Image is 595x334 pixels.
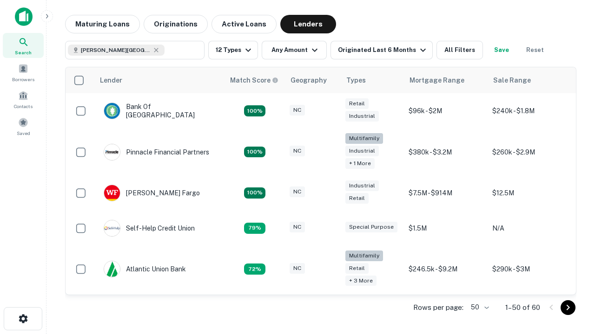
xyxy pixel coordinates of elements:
[467,301,490,314] div: 50
[345,250,383,261] div: Multifamily
[208,41,258,59] button: 12 Types
[404,67,488,93] th: Mortgage Range
[345,133,383,144] div: Multifamily
[244,105,265,116] div: Matching Properties: 14, hasApolloMatch: undefined
[104,261,186,277] div: Atlantic Union Bank
[17,129,30,137] span: Saved
[144,15,208,33] button: Originations
[104,220,195,237] div: Self-help Credit Union
[345,193,369,204] div: Retail
[280,15,336,33] button: Lenders
[345,98,369,109] div: Retail
[488,246,571,293] td: $290k - $3M
[262,41,327,59] button: Any Amount
[488,211,571,246] td: N/A
[290,146,305,156] div: NC
[3,33,44,58] a: Search
[488,175,571,211] td: $12.5M
[346,75,366,86] div: Types
[404,246,488,293] td: $246.5k - $9.2M
[520,41,550,59] button: Reset
[212,15,277,33] button: Active Loans
[12,76,34,83] span: Borrowers
[94,67,225,93] th: Lender
[345,276,377,286] div: + 3 more
[345,180,379,191] div: Industrial
[338,45,429,56] div: Originated Last 6 Months
[81,46,151,54] span: [PERSON_NAME][GEOGRAPHIC_DATA], [GEOGRAPHIC_DATA]
[104,144,209,161] div: Pinnacle Financial Partners
[404,292,488,328] td: $200k - $3.3M
[487,41,516,59] button: Save your search to get updates of matches that match your search criteria.
[331,41,433,59] button: Originated Last 6 Months
[244,187,265,199] div: Matching Properties: 15, hasApolloMatch: undefined
[404,175,488,211] td: $7.5M - $914M
[413,302,463,313] p: Rows per page:
[104,220,120,236] img: picture
[290,186,305,197] div: NC
[404,211,488,246] td: $1.5M
[291,75,327,86] div: Geography
[104,185,120,201] img: picture
[230,75,278,85] div: Capitalize uses an advanced AI algorithm to match your search with the best lender. The match sco...
[104,103,120,119] img: picture
[225,67,285,93] th: Capitalize uses an advanced AI algorithm to match your search with the best lender. The match sco...
[341,67,404,93] th: Types
[285,67,341,93] th: Geography
[488,93,571,128] td: $240k - $1.8M
[345,111,379,122] div: Industrial
[14,103,33,110] span: Contacts
[345,146,379,156] div: Industrial
[244,147,265,158] div: Matching Properties: 25, hasApolloMatch: undefined
[290,222,305,232] div: NC
[345,263,369,274] div: Retail
[290,105,305,116] div: NC
[410,75,464,86] div: Mortgage Range
[104,185,200,201] div: [PERSON_NAME] Fargo
[244,223,265,234] div: Matching Properties: 11, hasApolloMatch: undefined
[3,60,44,85] a: Borrowers
[488,128,571,175] td: $260k - $2.9M
[15,49,32,56] span: Search
[3,87,44,112] a: Contacts
[65,15,140,33] button: Maturing Loans
[345,222,397,232] div: Special Purpose
[100,75,122,86] div: Lender
[345,158,375,169] div: + 1 more
[488,67,571,93] th: Sale Range
[549,260,595,304] iframe: Chat Widget
[104,103,215,119] div: Bank Of [GEOGRAPHIC_DATA]
[505,302,540,313] p: 1–50 of 60
[488,292,571,328] td: $480k - $3.1M
[230,75,277,85] h6: Match Score
[244,263,265,275] div: Matching Properties: 10, hasApolloMatch: undefined
[404,128,488,175] td: $380k - $3.2M
[15,7,33,26] img: capitalize-icon.png
[436,41,483,59] button: All Filters
[404,93,488,128] td: $96k - $2M
[290,263,305,274] div: NC
[104,144,120,160] img: picture
[561,300,575,315] button: Go to next page
[493,75,531,86] div: Sale Range
[3,114,44,139] a: Saved
[104,261,120,277] img: picture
